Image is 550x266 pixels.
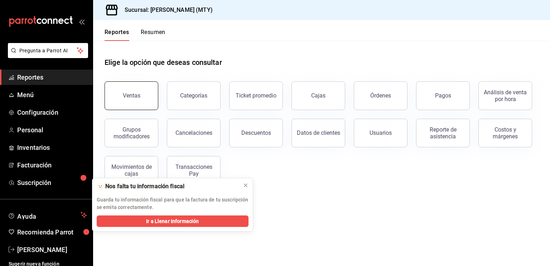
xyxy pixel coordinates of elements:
[146,218,199,225] span: Ir a Llenar Información
[105,81,158,110] button: Ventas
[167,119,221,147] button: Cancelaciones
[17,72,87,82] span: Reportes
[354,81,407,110] button: Órdenes
[17,108,87,117] span: Configuración
[8,43,88,58] button: Pregunta a Parrot AI
[79,19,85,24] button: open_drawer_menu
[370,129,392,136] div: Usuarios
[236,92,276,99] div: Ticket promedio
[17,227,87,237] span: Recomienda Parrot
[17,143,87,152] span: Inventarios
[167,81,221,110] button: Categorías
[354,119,407,147] button: Usuarios
[483,126,527,140] div: Costos y márgenes
[291,119,345,147] button: Datos de clientes
[421,126,465,140] div: Reporte de asistencia
[105,119,158,147] button: Grupos modificadores
[105,29,129,41] button: Reportes
[311,91,326,100] div: Cajas
[109,163,154,177] div: Movimientos de cajas
[119,6,213,14] h3: Sucursal: [PERSON_NAME] (MTY)
[416,81,470,110] button: Pagos
[19,47,77,54] span: Pregunta a Parrot AI
[172,163,216,177] div: Transacciones Pay
[229,119,283,147] button: Descuentos
[97,182,237,190] div: 🫥 Nos falta tu información fiscal
[17,211,78,219] span: Ayuda
[17,245,87,255] span: [PERSON_NAME]
[370,92,391,99] div: Órdenes
[241,129,271,136] div: Descuentos
[478,119,532,147] button: Costos y márgenes
[109,126,154,140] div: Grupos modificadores
[175,129,212,136] div: Cancelaciones
[123,92,140,99] div: Ventas
[105,29,165,41] div: navigation tabs
[483,89,527,103] div: Análisis de venta por hora
[478,81,532,110] button: Análisis de venta por hora
[97,196,249,211] p: Guarda tu información fiscal para que la factura de tu suscripción se emita correctamente.
[17,125,87,135] span: Personal
[17,178,87,187] span: Suscripción
[297,129,340,136] div: Datos de clientes
[97,215,249,227] button: Ir a Llenar Información
[416,119,470,147] button: Reporte de asistencia
[105,57,222,68] h1: Elige la opción que deseas consultar
[167,156,221,185] button: Transacciones Pay
[180,92,207,99] div: Categorías
[17,160,87,170] span: Facturación
[435,92,451,99] div: Pagos
[141,29,165,41] button: Resumen
[5,52,88,60] a: Pregunta a Parrot AI
[17,90,87,100] span: Menú
[105,156,158,185] button: Movimientos de cajas
[229,81,283,110] button: Ticket promedio
[291,81,345,110] a: Cajas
